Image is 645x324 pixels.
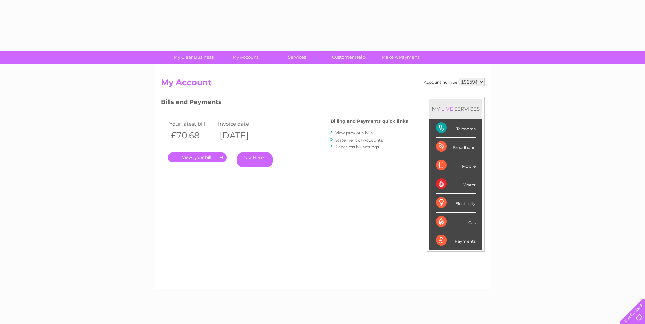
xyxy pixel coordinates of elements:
h2: My Account [161,78,485,91]
a: . [168,152,227,162]
div: MY SERVICES [429,99,482,119]
div: Electricity [436,194,476,212]
div: LIVE [440,106,454,112]
div: Broadband [436,138,476,156]
a: Make A Payment [372,51,428,64]
td: Invoice date [216,119,265,128]
div: Payments [436,231,476,250]
a: Paperless bill settings [335,144,379,149]
div: Water [436,175,476,194]
div: Account number [424,78,485,86]
a: My Clear Business [166,51,222,64]
a: View previous bills [335,130,373,136]
th: [DATE] [216,128,265,142]
a: Pay Here [237,152,273,167]
th: £70.68 [168,128,217,142]
h3: Bills and Payments [161,97,408,109]
div: Gas [436,213,476,231]
h4: Billing and Payments quick links [330,119,408,124]
div: Telecoms [436,119,476,138]
a: My Account [217,51,273,64]
a: Customer Help [321,51,377,64]
a: Services [269,51,325,64]
a: Statement of Accounts [335,138,383,143]
div: Mobile [436,156,476,175]
td: Your latest bill [168,119,217,128]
